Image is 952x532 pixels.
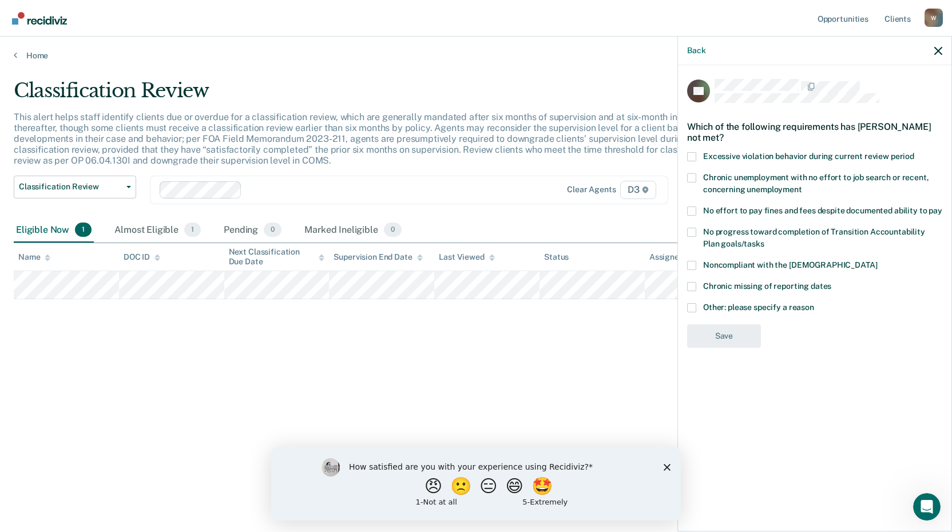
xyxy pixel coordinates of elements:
[112,218,203,243] div: Almost Eligible
[703,227,925,248] span: No progress toward completion of Transition Accountability Plan goals/tasks
[703,206,942,215] span: No effort to pay fines and fees despite documented ability to pay
[567,185,616,194] div: Clear agents
[687,324,761,348] button: Save
[184,223,201,237] span: 1
[620,181,656,199] span: D3
[14,79,728,112] div: Classification Review
[271,447,681,521] iframe: Survey by Kim from Recidiviz
[687,112,942,152] div: Which of the following requirements has [PERSON_NAME] not met?
[221,218,284,243] div: Pending
[384,223,402,237] span: 0
[925,9,943,27] button: Profile dropdown button
[703,260,877,269] span: Noncompliant with the [DEMOGRAPHIC_DATA]
[264,223,281,237] span: 0
[229,247,325,267] div: Next Classification Due Date
[439,252,494,262] div: Last Viewed
[124,252,160,262] div: DOC ID
[14,50,938,61] a: Home
[703,152,914,161] span: Excessive violation behavior during current review period
[925,9,943,27] div: W
[14,218,94,243] div: Eligible Now
[687,46,705,55] button: Back
[334,252,422,262] div: Supervision End Date
[302,218,404,243] div: Marked Ineligible
[14,112,715,166] p: This alert helps staff identify clients due or overdue for a classification review, which are gen...
[913,493,941,521] iframe: Intercom live chat
[18,252,50,262] div: Name
[12,12,67,25] img: Recidiviz
[703,281,831,291] span: Chronic missing of reporting dates
[75,223,92,237] span: 1
[544,252,569,262] div: Status
[649,252,703,262] div: Assigned to
[703,303,814,312] span: Other: please specify a reason
[703,173,929,194] span: Chronic unemployment with no effort to job search or recent, concerning unemployment
[19,182,122,192] span: Classification Review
